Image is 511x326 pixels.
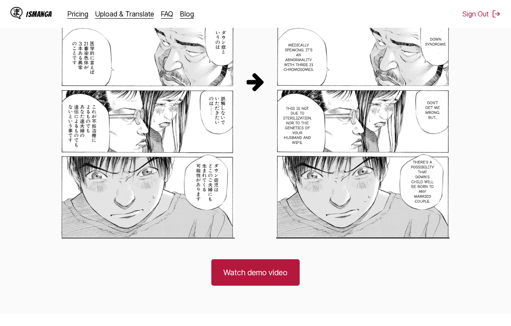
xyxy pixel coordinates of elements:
a: IsManga LogoIsManga [10,7,68,21]
a: Upload & Translate [95,10,154,18]
div: IsManga [26,10,52,18]
img: Translation Process Arrow [245,71,266,92]
a: Pricing [68,10,88,18]
img: Sign out [492,10,501,18]
a: Watch demo video [211,259,300,286]
img: IsManga Logo [10,7,23,19]
button: Sign Out [462,10,501,18]
a: FAQ [161,10,173,18]
a: Blog [180,10,194,18]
